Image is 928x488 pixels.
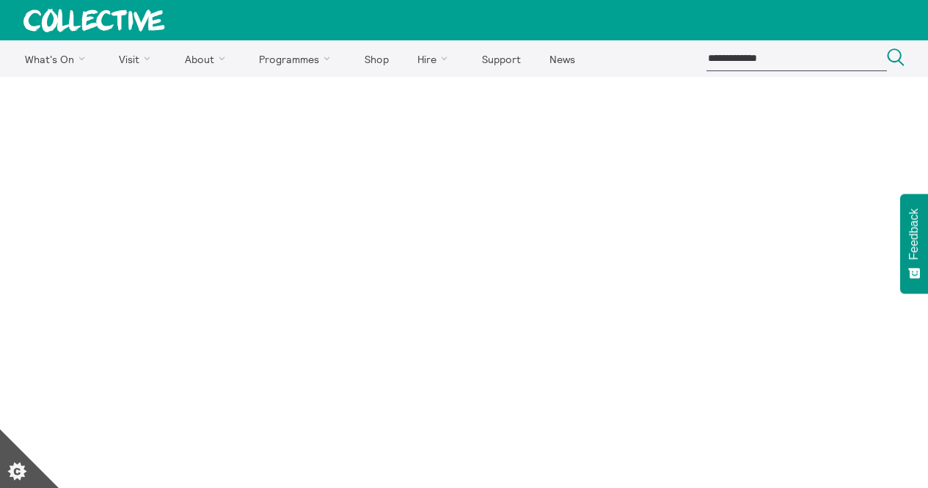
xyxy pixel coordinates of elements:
[246,40,349,77] a: Programmes
[907,208,921,260] span: Feedback
[172,40,244,77] a: About
[351,40,401,77] a: Shop
[12,40,103,77] a: What's On
[469,40,533,77] a: Support
[106,40,169,77] a: Visit
[900,194,928,294] button: Feedback - Show survey
[405,40,467,77] a: Hire
[536,40,588,77] a: News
